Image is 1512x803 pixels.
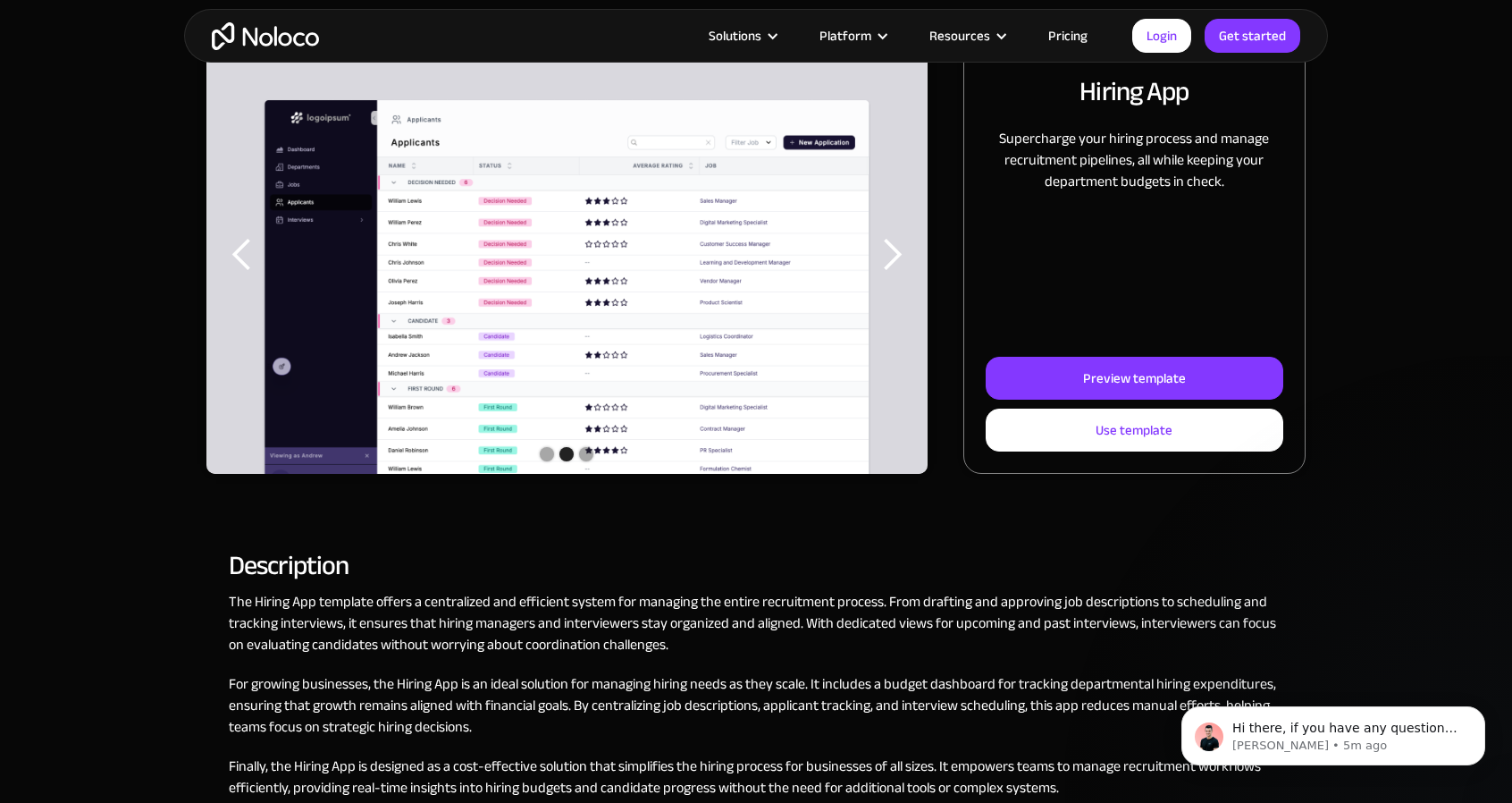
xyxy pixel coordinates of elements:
[986,128,1283,192] p: Supercharge your hiring process and manage recruitment pipelines, all while keeping your departme...
[709,24,761,47] div: Solutions
[986,409,1283,452] a: Use template
[206,36,928,474] div: 2 of 3
[686,24,797,47] div: Solutions
[929,24,990,47] div: Resources
[1083,367,1186,390] div: Preview template
[229,756,1283,799] p: Finally, the Hiring App is designed as a cost-effective solution that simplifies the hiring proce...
[579,447,593,461] div: Show slide 3 of 3
[1079,72,1189,110] h2: Hiring App
[1205,19,1300,53] a: Get started
[1026,24,1110,47] a: Pricing
[986,210,1283,232] p: ‍
[986,357,1283,400] a: Preview template
[229,557,1283,573] h2: Description
[797,24,907,47] div: Platform
[229,673,1283,738] p: For growing businesses, the Hiring App is an ideal solution for managing hiring needs as they sca...
[1096,418,1172,442] div: Use template
[206,36,928,474] div: carousel
[819,24,871,47] div: Platform
[907,24,1026,47] div: Resources
[1155,669,1512,794] iframe: Intercom notifications message
[229,591,1283,655] p: The Hiring App template offers a centralized and efficient system for managing the entire recruit...
[856,36,928,474] div: next slide
[206,36,278,474] div: previous slide
[1132,19,1191,53] a: Login
[212,22,319,50] a: home
[540,447,554,461] div: Show slide 1 of 3
[559,447,574,461] div: Show slide 2 of 3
